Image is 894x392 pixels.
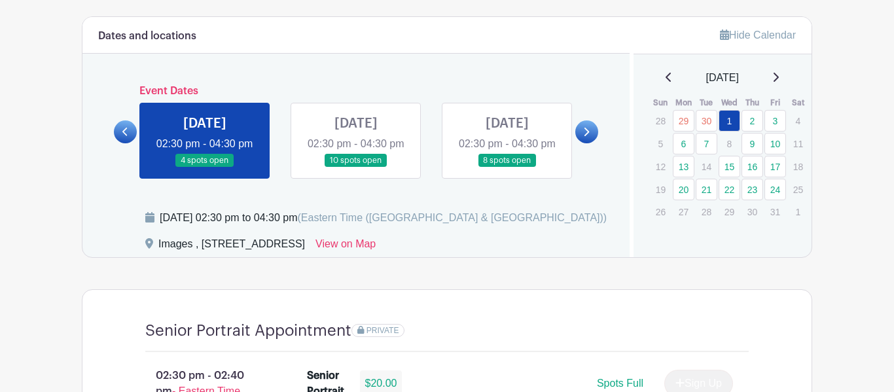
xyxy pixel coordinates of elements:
p: 11 [787,134,809,154]
p: 29 [719,202,740,222]
h4: Senior Portrait Appointment [145,321,351,340]
th: Mon [672,96,695,109]
a: 24 [764,179,786,200]
p: 5 [650,134,671,154]
p: 19 [650,179,671,200]
p: 31 [764,202,786,222]
a: 9 [742,133,763,154]
th: Wed [718,96,741,109]
a: 16 [742,156,763,177]
span: PRIVATE [367,326,399,335]
a: 30 [696,110,717,132]
p: 25 [787,179,809,200]
p: 1 [787,202,809,222]
p: 18 [787,156,809,177]
p: 28 [696,202,717,222]
p: 30 [742,202,763,222]
span: Spots Full [597,378,643,389]
a: 15 [719,156,740,177]
a: 6 [673,133,694,154]
p: 4 [787,111,809,131]
p: 28 [650,111,671,131]
p: 27 [673,202,694,222]
a: 21 [696,179,717,200]
th: Fri [764,96,787,109]
a: 23 [742,179,763,200]
a: 10 [764,133,786,154]
a: 2 [742,110,763,132]
th: Thu [741,96,764,109]
th: Sun [649,96,672,109]
a: 13 [673,156,694,177]
a: 29 [673,110,694,132]
a: 7 [696,133,717,154]
span: [DATE] [706,70,739,86]
a: View on Map [315,236,376,257]
p: 8 [719,134,740,154]
a: 20 [673,179,694,200]
h6: Event Dates [137,85,575,98]
div: [DATE] 02:30 pm to 04:30 pm [160,210,607,226]
p: 14 [696,156,717,177]
p: 26 [650,202,671,222]
span: (Eastern Time ([GEOGRAPHIC_DATA] & [GEOGRAPHIC_DATA])) [297,212,607,223]
a: 22 [719,179,740,200]
a: 1 [719,110,740,132]
h6: Dates and locations [98,30,196,43]
p: 12 [650,156,671,177]
th: Sat [787,96,810,109]
a: 17 [764,156,786,177]
div: Images , [STREET_ADDRESS] [158,236,305,257]
a: 3 [764,110,786,132]
a: Hide Calendar [720,29,796,41]
th: Tue [695,96,718,109]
